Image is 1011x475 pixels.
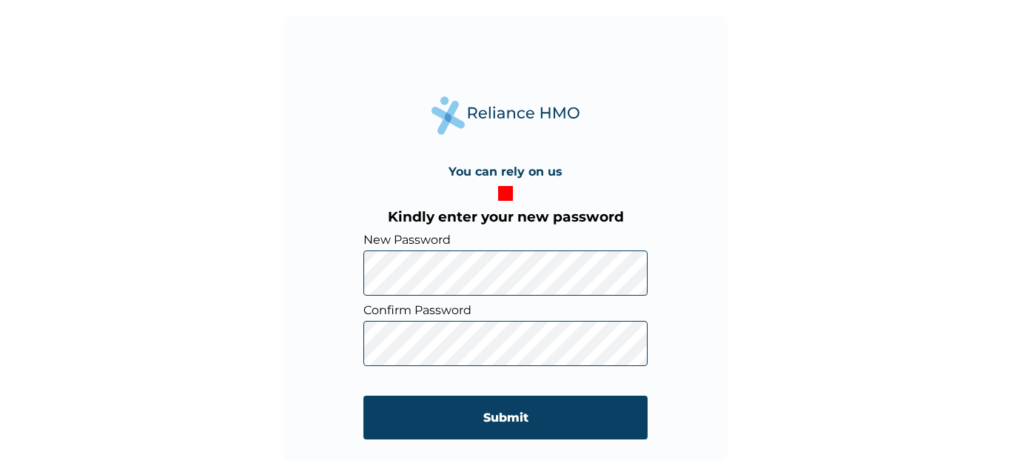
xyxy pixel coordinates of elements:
h4: You can rely on us [449,165,562,179]
input: Submit [363,396,648,439]
label: New Password [363,233,648,247]
img: Reliance Health's Logo [431,96,580,134]
h3: Kindly enter your new password [363,208,648,225]
label: Confirm Password [363,303,648,317]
